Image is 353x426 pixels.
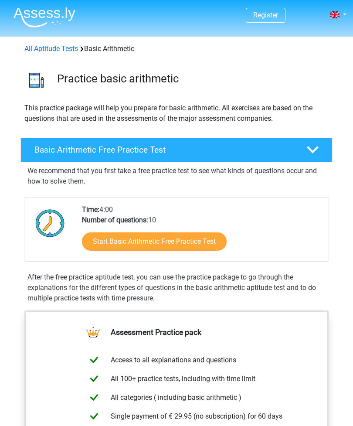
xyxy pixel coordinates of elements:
[27,166,326,187] p: We recommend that you first take a free practice test to see what kinds of questions occur and ho...
[24,103,329,124] p: This practice package will help you prepare for basic arithmetic. All exercises are based on the ...
[75,204,328,261] div: 4:00 10
[21,65,52,95] img: basic arithmetic
[34,145,294,155] h4: Basic Arithmetic Free Practice Test
[24,272,329,303] div: After the free practice aptitude test, you can use the practice package to go through the explana...
[82,205,99,214] b: Time:
[31,204,69,242] img: Clock
[14,7,75,27] img: Assessly
[57,72,326,85] h3: Practice basic arithmetic
[82,216,148,224] b: Number of questions:
[17,138,336,162] a: Basic Arithmetic Free Practice Test
[82,232,227,251] a: Start Basic Arithmetic Free Practice Test
[21,44,332,54] div: Basic Arithmetic
[253,11,278,19] a: Register
[24,44,78,53] a: All Aptitude Tests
